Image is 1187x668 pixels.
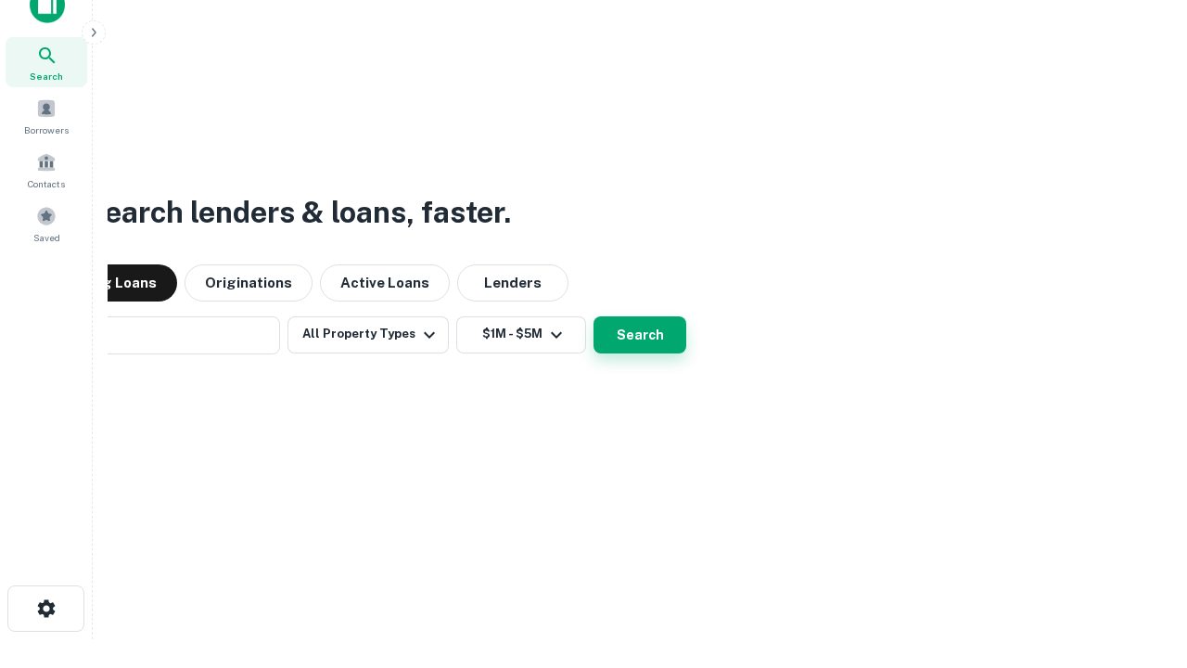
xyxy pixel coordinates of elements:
[593,316,686,353] button: Search
[28,176,65,191] span: Contacts
[33,230,60,245] span: Saved
[1094,520,1187,609] iframe: Chat Widget
[6,37,87,87] a: Search
[30,69,63,83] span: Search
[456,316,586,353] button: $1M - $5M
[320,264,450,302] button: Active Loans
[185,264,313,302] button: Originations
[6,145,87,195] a: Contacts
[457,264,568,302] button: Lenders
[6,91,87,141] a: Borrowers
[24,122,69,137] span: Borrowers
[84,190,511,235] h3: Search lenders & loans, faster.
[6,199,87,249] a: Saved
[287,316,449,353] button: All Property Types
